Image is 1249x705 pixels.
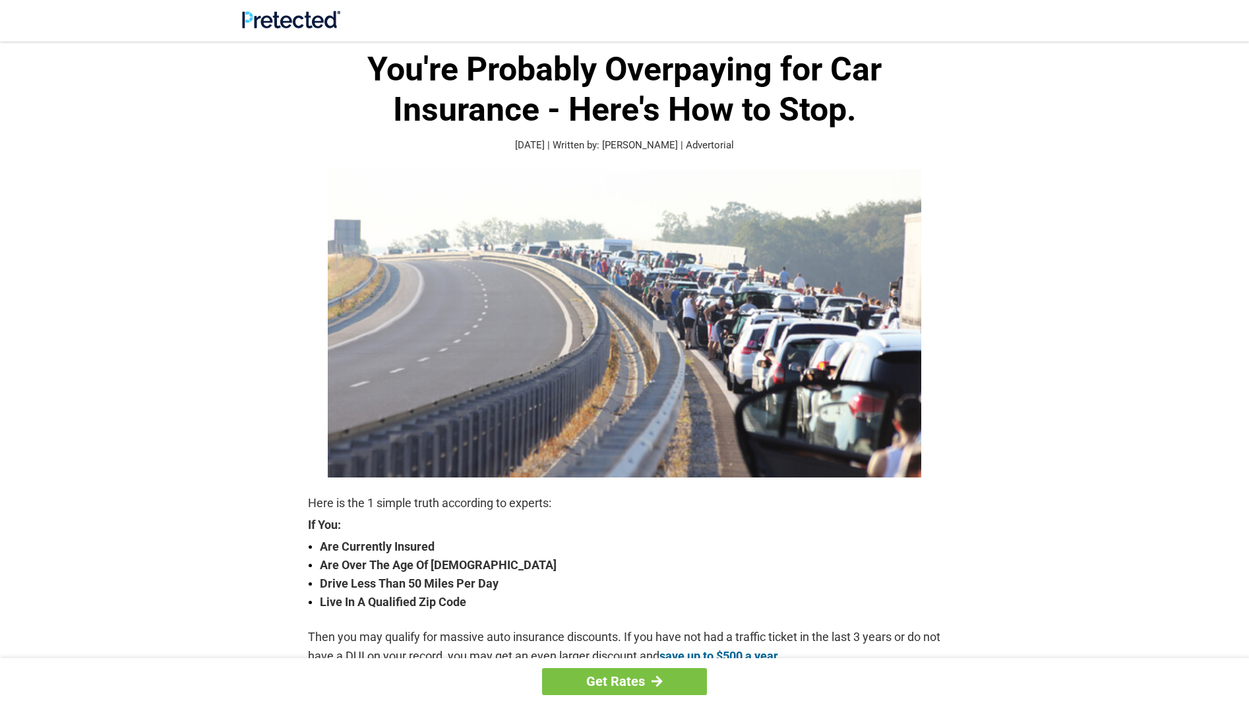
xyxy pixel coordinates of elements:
[542,668,707,695] a: Get Rates
[242,18,340,31] a: Site Logo
[308,519,941,531] strong: If You:
[242,11,340,28] img: Site Logo
[659,649,781,663] a: save up to $500 a year.
[320,593,941,611] strong: Live In A Qualified Zip Code
[320,574,941,593] strong: Drive Less Than 50 Miles Per Day
[308,49,941,130] h1: You're Probably Overpaying for Car Insurance - Here's How to Stop.
[308,138,941,153] p: [DATE] | Written by: [PERSON_NAME] | Advertorial
[308,628,941,665] p: Then you may qualify for massive auto insurance discounts. If you have not had a traffic ticket i...
[308,494,941,512] p: Here is the 1 simple truth according to experts:
[320,537,941,556] strong: Are Currently Insured
[320,556,941,574] strong: Are Over The Age Of [DEMOGRAPHIC_DATA]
